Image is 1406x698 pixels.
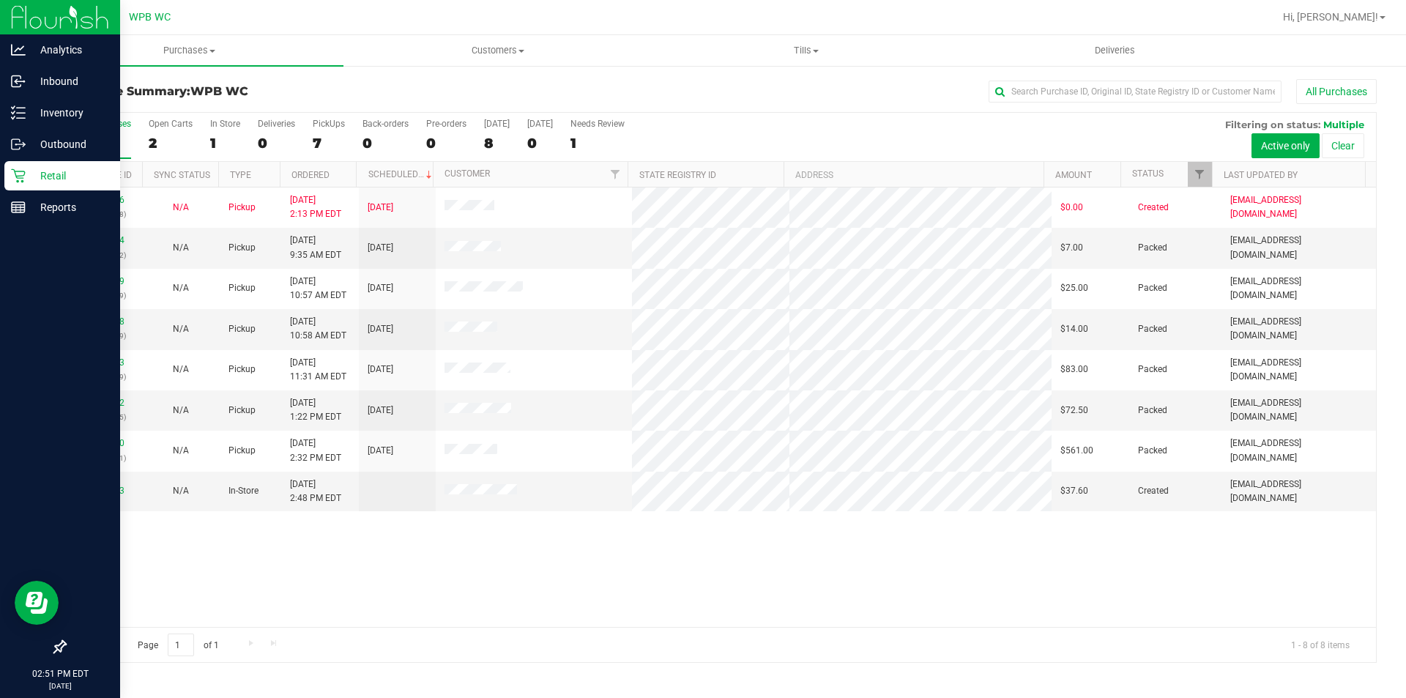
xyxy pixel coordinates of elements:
a: 12015252 [83,398,124,408]
div: In Store [210,119,240,129]
span: [DATE] [368,281,393,295]
button: N/A [173,322,189,336]
a: Type [230,170,251,180]
span: Multiple [1323,119,1364,130]
div: Needs Review [570,119,625,129]
div: 8 [484,135,510,152]
span: $25.00 [1060,281,1088,295]
span: Filtering on status: [1225,119,1320,130]
span: WPB WC [190,84,248,98]
div: 2 [149,135,193,152]
span: Packed [1138,241,1167,255]
span: [EMAIL_ADDRESS][DOMAIN_NAME] [1230,234,1367,261]
p: Inventory [26,104,114,122]
button: N/A [173,444,189,458]
a: State Registry ID [639,170,716,180]
div: PickUps [313,119,345,129]
span: [EMAIL_ADDRESS][DOMAIN_NAME] [1230,275,1367,302]
a: 12013339 [83,276,124,286]
button: N/A [173,404,189,417]
span: Pickup [228,444,256,458]
p: Outbound [26,135,114,153]
span: Tills [652,44,959,57]
span: Not Applicable [173,283,189,293]
span: Not Applicable [173,486,189,496]
span: [DATE] 9:35 AM EDT [290,234,341,261]
div: Open Carts [149,119,193,129]
p: 02:51 PM EDT [7,667,114,680]
span: In-Store [228,484,258,498]
inline-svg: Retail [11,168,26,183]
span: Not Applicable [173,202,189,212]
span: [DATE] 2:32 PM EDT [290,437,341,464]
p: Reports [26,198,114,216]
p: [DATE] [7,680,114,691]
p: Analytics [26,41,114,59]
span: Packed [1138,281,1167,295]
h3: Purchase Summary: [64,85,502,98]
span: [DATE] [368,201,393,215]
span: Hi, [PERSON_NAME]! [1283,11,1378,23]
span: $14.00 [1060,322,1088,336]
a: Purchases [35,35,343,66]
div: Pre-orders [426,119,466,129]
span: [DATE] [368,444,393,458]
a: Sync Status [154,170,210,180]
inline-svg: Inbound [11,74,26,89]
div: Deliveries [258,119,295,129]
a: Scheduled [368,169,435,179]
a: Filter [603,162,628,187]
div: 1 [210,135,240,152]
inline-svg: Analytics [11,42,26,57]
button: N/A [173,484,189,498]
span: Packed [1138,404,1167,417]
input: Search Purchase ID, Original ID, State Registry ID or Customer Name... [989,81,1282,103]
input: 1 [168,634,194,656]
div: [DATE] [484,119,510,129]
div: 0 [258,135,295,152]
div: 0 [527,135,553,152]
span: [EMAIL_ADDRESS][DOMAIN_NAME] [1230,193,1367,221]
span: [DATE] 1:22 PM EDT [290,396,341,424]
inline-svg: Outbound [11,137,26,152]
button: All Purchases [1296,79,1377,104]
div: 1 [570,135,625,152]
span: [DATE] 2:13 PM EDT [290,193,341,221]
button: Active only [1251,133,1320,158]
span: Not Applicable [173,445,189,456]
p: Retail [26,167,114,185]
div: [DATE] [527,119,553,129]
span: WPB WC [129,11,171,23]
span: [DATE] 10:58 AM EDT [290,315,346,343]
span: Not Applicable [173,324,189,334]
span: [DATE] 10:57 AM EDT [290,275,346,302]
a: 12013548 [83,316,124,327]
span: $7.00 [1060,241,1083,255]
a: Filter [1188,162,1212,187]
a: 12016103 [83,486,124,496]
button: N/A [173,363,189,376]
div: 0 [362,135,409,152]
a: Status [1132,168,1164,179]
span: Created [1138,201,1169,215]
span: Not Applicable [173,242,189,253]
button: Clear [1322,133,1364,158]
iframe: Resource center [15,581,59,625]
span: Deliveries [1075,44,1155,57]
button: N/A [173,281,189,295]
a: 12014103 [83,357,124,368]
a: Customers [343,35,652,66]
a: Customer [445,168,490,179]
button: N/A [173,241,189,255]
span: $72.50 [1060,404,1088,417]
th: Address [784,162,1044,188]
span: [EMAIL_ADDRESS][DOMAIN_NAME] [1230,437,1367,464]
a: 12013154 [83,235,124,245]
div: 7 [313,135,345,152]
p: Inbound [26,73,114,90]
span: [DATE] 2:48 PM EDT [290,478,341,505]
span: [DATE] [368,404,393,417]
span: Packed [1138,363,1167,376]
span: [DATE] [368,322,393,336]
a: Tills [652,35,960,66]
